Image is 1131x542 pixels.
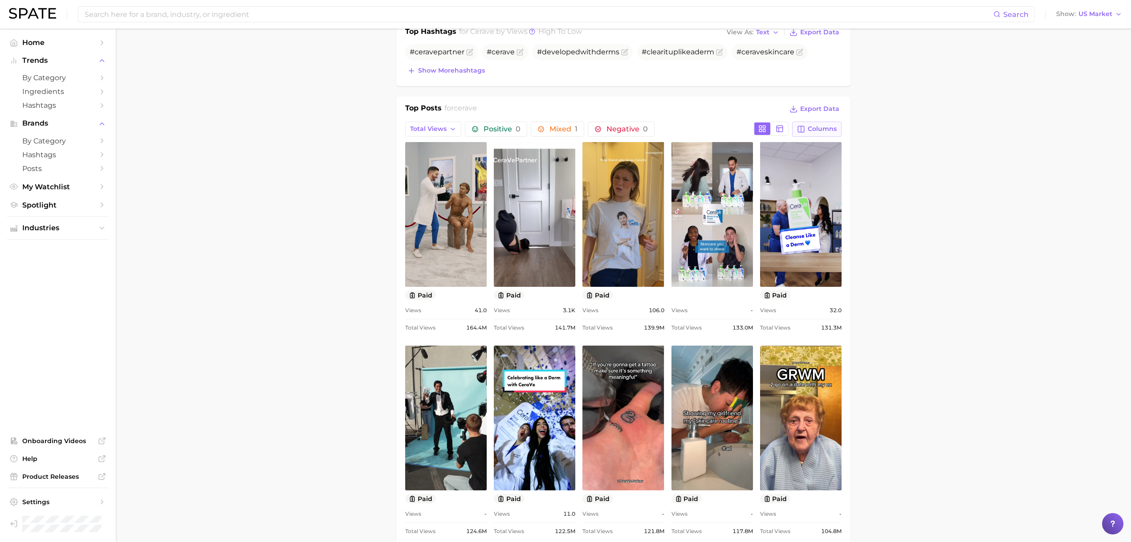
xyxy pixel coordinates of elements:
span: Total Views [760,526,790,537]
span: Search [1003,10,1029,19]
span: cerave [454,104,477,112]
span: Negative [606,126,648,133]
button: Flag as miscategorized or irrelevant [517,49,524,56]
span: 164.4m [466,322,487,333]
a: Onboarding Videos [7,434,109,448]
button: Export Data [787,26,842,39]
span: 104.8m [821,526,842,537]
span: 117.8m [732,526,753,537]
span: # [487,48,515,56]
button: paid [760,290,791,300]
span: cerave [741,48,765,56]
button: paid [671,494,702,503]
span: Show [1056,12,1076,16]
button: paid [405,290,436,300]
a: Spotlight [7,198,109,212]
span: Positive [484,126,521,133]
span: Views [405,509,421,519]
span: 41.0 [475,305,487,316]
span: Ingredients [22,87,94,96]
button: Columns [792,122,842,137]
span: 124.6m [466,526,487,537]
button: paid [494,290,525,300]
span: #clearituplikeaderm [642,48,714,56]
span: 106.0 [649,305,664,316]
span: Mixed [549,126,578,133]
span: Show more hashtags [418,67,485,74]
span: Hashtags [22,151,94,159]
span: # partner [410,48,464,56]
span: Total Views [582,322,613,333]
span: Total Views [494,526,524,537]
span: by Category [22,73,94,82]
a: Hashtags [7,148,109,162]
span: 141.7m [555,322,575,333]
a: Home [7,36,109,49]
a: Ingredients [7,85,109,98]
a: Help [7,452,109,465]
button: ShowUS Market [1054,8,1124,20]
button: Flag as miscategorized or irrelevant [716,49,723,56]
span: 0 [643,125,648,133]
h1: Top Posts [405,103,442,116]
button: Industries [7,221,109,235]
a: My Watchlist [7,180,109,194]
span: Views [494,509,510,519]
span: Views [582,305,598,316]
span: Views [671,305,688,316]
span: #developedwithderms [537,48,619,56]
button: Export Data [787,103,842,115]
span: Onboarding Videos [22,437,94,445]
span: Hashtags [22,101,94,110]
a: Product Releases [7,470,109,483]
span: Total Views [494,322,524,333]
span: cerave [470,27,494,36]
h1: Top Hashtags [405,26,456,39]
span: Settings [22,498,94,506]
span: high to low [538,27,582,36]
span: Brands [22,119,94,127]
h2: for by Views [459,26,582,39]
span: 139.9m [644,322,664,333]
span: My Watchlist [22,183,94,191]
span: Spotlight [22,201,94,209]
span: 131.3m [821,322,842,333]
img: SPATE [9,8,56,19]
span: Total Views [582,526,613,537]
span: Views [760,305,776,316]
a: Posts [7,162,109,175]
span: Views [405,305,421,316]
span: Total Views [405,322,435,333]
span: cerave [492,48,515,56]
span: 32.0 [830,305,842,316]
span: Columns [808,125,837,133]
span: - [484,509,487,519]
button: Trends [7,54,109,67]
span: Views [760,509,776,519]
button: paid [494,494,525,503]
span: Trends [22,57,94,65]
span: by Category [22,137,94,145]
span: Total Views [405,526,435,537]
a: Log out. Currently logged in as Brennan McVicar with e-mail brennan@spate.nyc. [7,513,109,535]
button: paid [582,290,613,300]
span: View As [727,30,753,35]
span: 1 [575,125,578,133]
span: Total Views [671,322,702,333]
a: by Category [7,71,109,85]
span: Views [582,509,598,519]
span: Product Releases [22,473,94,481]
span: # skincare [736,48,794,56]
span: - [751,305,753,316]
a: Settings [7,495,109,509]
h2: for [444,103,477,116]
span: Industries [22,224,94,232]
span: 133.0m [732,322,753,333]
span: 121.8m [644,526,664,537]
span: 3.1k [563,305,575,316]
button: Show morehashtags [405,65,487,77]
button: Total Views [405,122,461,137]
span: Help [22,455,94,463]
button: paid [760,494,791,503]
button: Flag as miscategorized or irrelevant [796,49,803,56]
